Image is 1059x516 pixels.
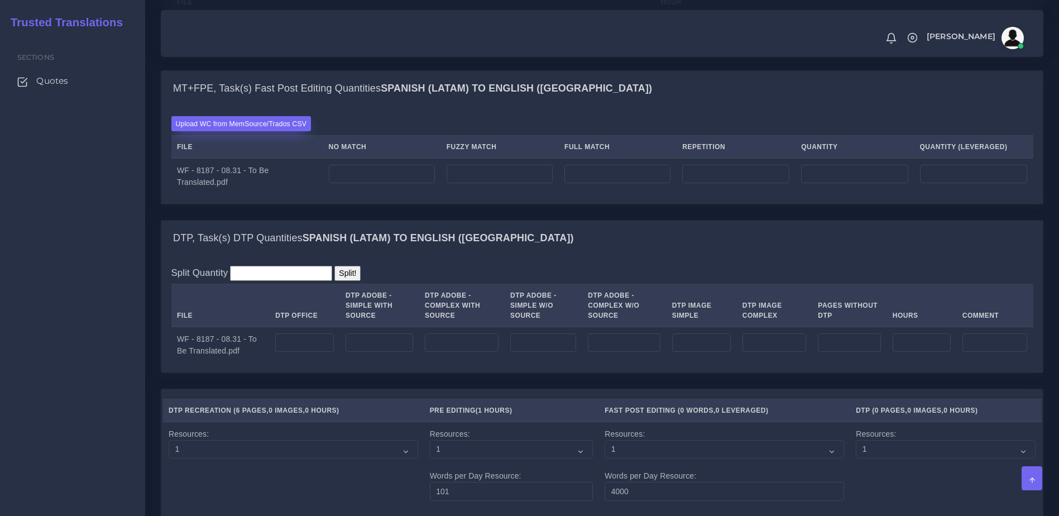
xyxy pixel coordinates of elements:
th: DTP Adobe - Complex W/O Source [582,284,666,327]
th: Comment [956,284,1033,327]
th: DTP Office [270,284,340,327]
th: Quantity [796,136,914,159]
span: (1 Hours) [476,407,512,414]
a: Trusted Translations [3,13,123,32]
td: Resources: [850,422,1042,507]
div: DTP, Task(s) DTP QuantitiesSpanish (Latam) TO English ([GEOGRAPHIC_DATA]) [161,256,1043,372]
span: 0 Words [681,407,713,414]
div: MT+FPE, Task(s) Fast Post Editing QuantitiesSpanish (Latam) TO English ([GEOGRAPHIC_DATA]) [161,71,1043,107]
td: WF - 8187 - 08.31 - To Be Translated.pdf [171,327,270,362]
span: 6 Pages [236,407,267,414]
th: DTP Adobe - Simple W/O Source [505,284,582,327]
th: Repetition [677,136,796,159]
th: Pages Without DTP [812,284,887,327]
td: Resources: [163,422,424,507]
input: Split! [334,266,361,281]
th: DTP Image Complex [736,284,812,327]
img: avatar [1002,27,1024,49]
th: DTP Recreation ( , , ) [163,399,424,422]
th: DTP ( , , ) [850,399,1042,422]
th: DTP Image Simple [666,284,736,327]
label: Split Quantity [171,266,228,280]
th: DTP Adobe - Simple With Source [339,284,419,327]
td: WF - 8187 - 08.31 - To Be Translated.pdf [171,158,323,194]
th: DTP Adobe - Complex With Source [419,284,505,327]
span: Sections [17,53,54,61]
span: 0 Pages [875,407,905,414]
th: Hours [887,284,956,327]
h4: MT+FPE, Task(s) Fast Post Editing Quantities [173,83,652,95]
th: No Match [323,136,440,159]
th: Full Match [559,136,677,159]
span: 0 Hours [305,407,337,414]
td: Resources: Words per Day Resource: [599,422,850,507]
th: Fast Post Editing ( , ) [599,399,850,422]
th: Fuzzy Match [440,136,558,159]
span: 0 Images [907,407,941,414]
a: [PERSON_NAME]avatar [921,27,1028,49]
span: Quotes [36,75,68,87]
th: File [171,136,323,159]
span: 0 Leveraged [716,407,766,414]
span: [PERSON_NAME] [927,32,995,40]
th: Quantity (Leveraged) [914,136,1033,159]
span: 0 Images [269,407,303,414]
th: File [171,284,270,327]
div: DTP, Task(s) DTP QuantitiesSpanish (Latam) TO English ([GEOGRAPHIC_DATA]) [161,221,1043,256]
td: Resources: Words per Day Resource: [424,422,599,507]
span: 0 Hours [943,407,975,414]
b: Spanish (Latam) TO English ([GEOGRAPHIC_DATA]) [381,83,652,94]
th: Pre Editing [424,399,599,422]
b: Spanish (Latam) TO English ([GEOGRAPHIC_DATA]) [303,232,574,243]
div: MT+FPE, Task(s) Fast Post Editing QuantitiesSpanish (Latam) TO English ([GEOGRAPHIC_DATA]) [161,107,1043,204]
h4: DTP, Task(s) DTP Quantities [173,232,574,245]
a: Quotes [8,69,137,93]
h2: Trusted Translations [3,16,123,29]
label: Upload WC from MemSource/Trados CSV [171,116,312,131]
